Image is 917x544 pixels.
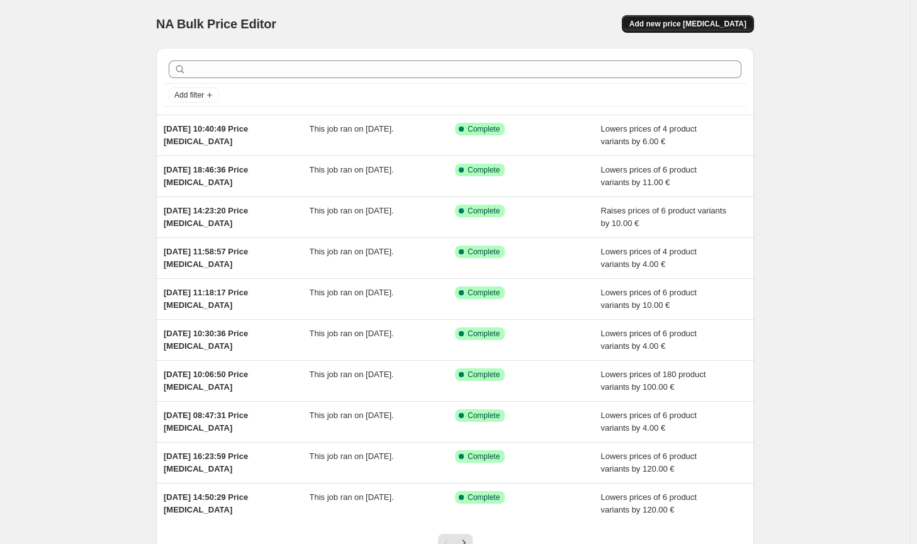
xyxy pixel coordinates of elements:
[156,17,276,31] span: NA Bulk Price Editor
[468,411,500,421] span: Complete
[601,492,697,514] span: Lowers prices of 6 product variants by 120.00 €
[468,124,500,134] span: Complete
[468,206,500,216] span: Complete
[601,288,697,310] span: Lowers prices of 6 product variants by 10.00 €
[622,15,754,33] button: Add new price [MEDICAL_DATA]
[601,451,697,473] span: Lowers prices of 6 product variants by 120.00 €
[164,329,248,351] span: [DATE] 10:30:36 Price [MEDICAL_DATA]
[164,165,248,187] span: [DATE] 18:46:36 Price [MEDICAL_DATA]
[169,88,219,103] button: Add filter
[310,206,394,215] span: This job ran on [DATE].
[164,492,248,514] span: [DATE] 14:50:29 Price [MEDICAL_DATA]
[164,124,248,146] span: [DATE] 10:40:49 Price [MEDICAL_DATA]
[629,19,746,29] span: Add new price [MEDICAL_DATA]
[468,370,500,380] span: Complete
[468,451,500,462] span: Complete
[164,206,248,228] span: [DATE] 14:23:20 Price [MEDICAL_DATA]
[601,370,706,392] span: Lowers prices of 180 product variants by 100.00 €
[468,329,500,339] span: Complete
[310,124,394,133] span: This job ran on [DATE].
[468,247,500,257] span: Complete
[310,329,394,338] span: This job ran on [DATE].
[164,370,248,392] span: [DATE] 10:06:50 Price [MEDICAL_DATA]
[601,411,697,433] span: Lowers prices of 6 product variants by 4.00 €
[310,411,394,420] span: This job ran on [DATE].
[174,90,204,100] span: Add filter
[164,288,248,310] span: [DATE] 11:18:17 Price [MEDICAL_DATA]
[310,492,394,502] span: This job ran on [DATE].
[310,370,394,379] span: This job ran on [DATE].
[164,451,248,473] span: [DATE] 16:23:59 Price [MEDICAL_DATA]
[601,247,697,269] span: Lowers prices of 4 product variants by 4.00 €
[310,451,394,461] span: This job ran on [DATE].
[601,165,697,187] span: Lowers prices of 6 product variants by 11.00 €
[468,165,500,175] span: Complete
[468,492,500,502] span: Complete
[310,288,394,297] span: This job ran on [DATE].
[601,124,697,146] span: Lowers prices of 4 product variants by 6.00 €
[310,247,394,256] span: This job ran on [DATE].
[310,165,394,174] span: This job ran on [DATE].
[601,329,697,351] span: Lowers prices of 6 product variants by 4.00 €
[164,247,248,269] span: [DATE] 11:58:57 Price [MEDICAL_DATA]
[468,288,500,298] span: Complete
[164,411,248,433] span: [DATE] 08:47:31 Price [MEDICAL_DATA]
[601,206,726,228] span: Raises prices of 6 product variants by 10.00 €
